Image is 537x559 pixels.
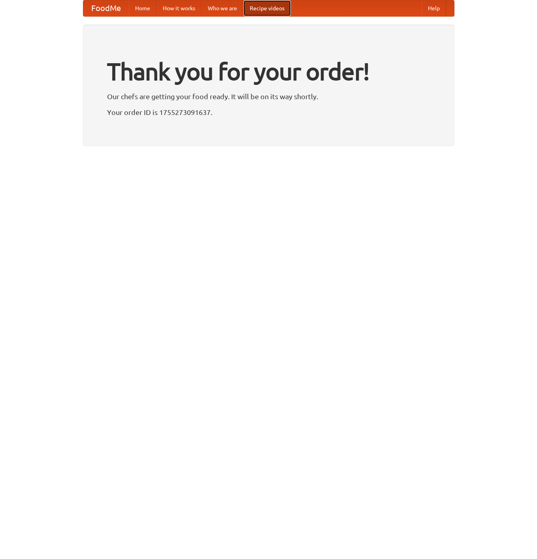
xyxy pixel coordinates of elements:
[107,53,430,90] h1: Thank you for your order!
[129,0,156,16] a: Home
[422,0,446,16] a: Help
[156,0,202,16] a: How it works
[107,90,430,102] p: Our chefs are getting your food ready. It will be on its way shortly.
[107,106,430,118] p: Your order ID is 1755273091637.
[202,0,243,16] a: Who we are
[243,0,291,16] a: Recipe videos
[83,0,129,16] a: FoodMe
